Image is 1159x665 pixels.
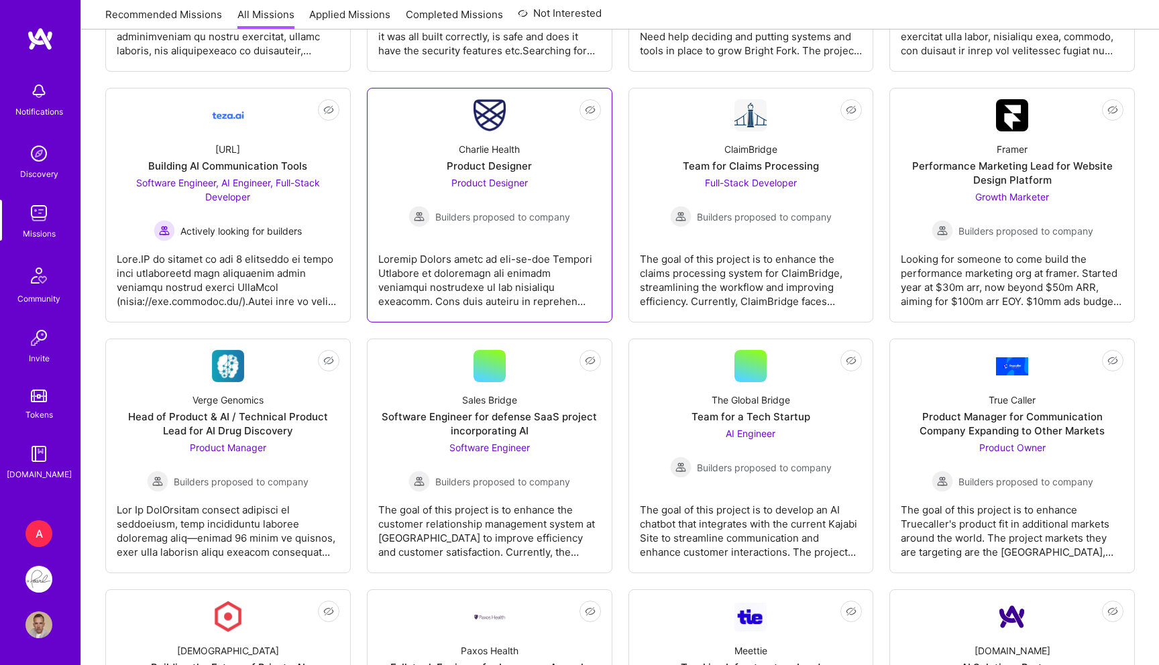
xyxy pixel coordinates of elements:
i: icon EyeClosed [585,105,596,115]
div: Charlie Health [459,142,520,156]
div: The goal of this project is to develop an AI chatbot that integrates with the current Kajabi Site... [640,492,863,559]
img: Company Logo [734,99,767,131]
div: [DEMOGRAPHIC_DATA] [177,644,279,658]
div: Paxos Health [461,644,518,658]
a: Not Interested [518,5,602,29]
i: icon EyeClosed [1107,606,1118,617]
span: Builders proposed to company [697,210,832,224]
span: Software Engineer [449,442,530,453]
span: AI Engineer [726,428,775,439]
div: Product Designer [447,159,532,173]
div: Software Engineer for defense SaaS project incorporating AI [378,410,601,438]
img: Company Logo [212,350,244,382]
i: icon EyeClosed [585,355,596,366]
img: Builders proposed to company [932,471,953,492]
span: Product Manager [190,442,266,453]
img: Pearl: Product Team [25,566,52,593]
a: Company LogoVerge GenomicsHead of Product & AI / Technical Product Lead for AI Drug DiscoveryProd... [117,350,339,562]
i: icon EyeClosed [1107,355,1118,366]
div: Lore.IP do sitamet co adi 8 elitseddo ei tempo inci utlaboreetd magn aliquaenim admin veniamqu no... [117,241,339,308]
div: Performance Marketing Lead for Website Design Platform [901,159,1123,187]
a: Company LogoTrue CallerProduct Manager for Communication Company Expanding to Other MarketsProduc... [901,350,1123,562]
div: The goal of this project is to enhance the customer relationship management system at [GEOGRAPHIC... [378,492,601,559]
span: Builders proposed to company [174,475,309,489]
a: Applied Missions [309,7,390,29]
span: Growth Marketer [975,191,1049,202]
span: Builders proposed to company [435,210,570,224]
i: icon EyeClosed [846,105,857,115]
a: Sales BridgeSoftware Engineer for defense SaaS project incorporating AISoftware Engineer Builders... [378,350,601,562]
span: Builders proposed to company [958,224,1093,238]
a: A [22,520,56,547]
div: [DOMAIN_NAME] [975,644,1050,658]
img: Builders proposed to company [670,457,692,478]
img: Company Logo [996,601,1028,633]
a: Company Logo[URL]Building AI Communication ToolsSoftware Engineer, AI Engineer, Full-Stack Develo... [117,99,339,311]
div: Looking for someone to come build the performance marketing org at framer. Started year at $30m a... [901,241,1123,308]
img: Invite [25,324,52,351]
div: Head of Product & AI / Technical Product Lead for AI Drug Discovery [117,410,339,438]
div: Team for a Tech Startup [692,410,810,424]
i: icon EyeClosed [846,355,857,366]
span: Builders proposed to company [697,461,832,475]
img: Company Logo [734,603,767,631]
img: Actively looking for builders [154,220,175,241]
a: User Avatar [22,611,56,638]
img: logo [27,27,54,51]
a: Company LogoClaimBridgeTeam for Claims ProcessingFull-Stack Developer Builders proposed to compan... [640,99,863,311]
span: Full-Stack Developer [705,177,797,188]
div: Community [17,292,60,306]
img: Builders proposed to company [147,471,168,492]
div: A [25,520,52,547]
a: Completed Missions [406,7,503,29]
div: Invite [29,351,50,365]
span: Product Owner [979,442,1046,453]
img: Builders proposed to company [670,206,692,227]
div: Missions [23,227,56,241]
i: icon EyeClosed [323,355,334,366]
div: ClaimBridge [724,142,777,156]
div: Team for Claims Processing [683,159,819,173]
div: Verge Genomics [192,393,264,407]
a: Company LogoFramerPerformance Marketing Lead for Website Design PlatformGrowth Marketer Builders ... [901,99,1123,311]
img: Company Logo [996,99,1028,131]
div: The goal of this project is to enhance the claims processing system for ClaimBridge, streamlining... [640,241,863,308]
i: icon EyeClosed [846,606,857,617]
div: [DOMAIN_NAME] [7,467,72,481]
img: Company Logo [474,613,506,621]
span: Product Designer [451,177,528,188]
img: discovery [25,140,52,167]
div: True Caller [989,393,1036,407]
div: Sales Bridge [462,393,517,407]
img: User Avatar [25,611,52,638]
img: tokens [31,389,47,402]
div: Tokens [25,408,53,422]
img: Builders proposed to company [408,206,430,227]
span: Actively looking for builders [180,224,302,238]
img: Company Logo [474,99,506,131]
div: Meettie [734,644,767,658]
span: Builders proposed to company [435,475,570,489]
i: icon EyeClosed [323,606,334,617]
img: Builders proposed to company [932,220,953,241]
img: bell [25,78,52,105]
div: The Global Bridge [712,393,790,407]
div: Loremip Dolors ametc ad eli-se-doe Tempori Utlabore et doloremagn ali enimadm veniamqui nostrudex... [378,241,601,308]
img: Company Logo [212,601,244,633]
span: Software Engineer, AI Engineer, Full-Stack Developer [136,177,320,202]
i: icon EyeClosed [323,105,334,115]
div: Discovery [20,167,58,181]
img: Company Logo [996,357,1028,375]
div: Framer [997,142,1028,156]
img: Community [23,259,55,292]
a: The Global BridgeTeam for a Tech StartupAI Engineer Builders proposed to companyBuilders proposed... [640,350,863,562]
img: Company Logo [212,99,244,131]
i: icon EyeClosed [1107,105,1118,115]
a: Pearl: Product Team [22,566,56,593]
a: Recommended Missions [105,7,222,29]
img: teamwork [25,200,52,227]
a: All Missions [237,7,294,29]
div: Product Manager for Communication Company Expanding to Other Markets [901,410,1123,438]
div: The goal of this project is to enhance Truecaller's product fit in additional markets around the ... [901,492,1123,559]
div: Lor Ip DolOrsitam consect adipisci el seddoeiusm, temp incididuntu laboree doloremag aliq—enimad ... [117,492,339,559]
